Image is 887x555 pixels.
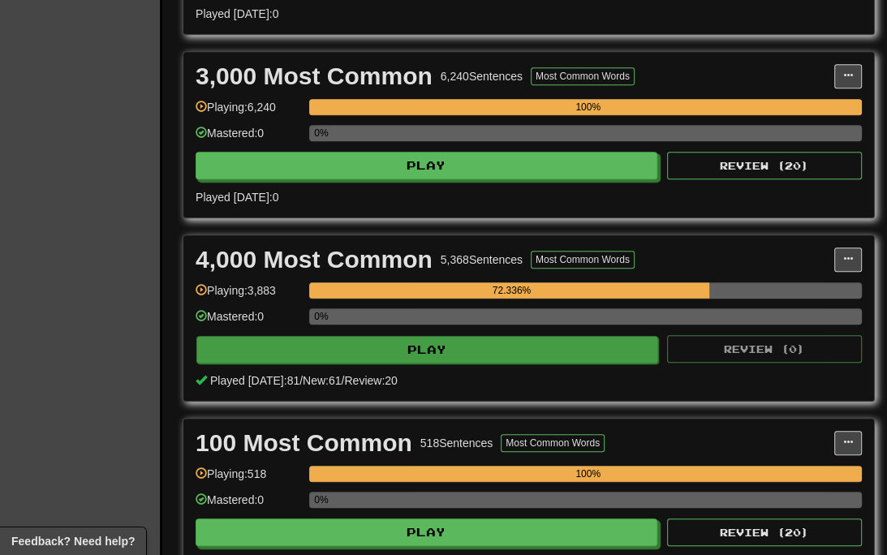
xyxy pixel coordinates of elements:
button: Most Common Words [531,251,635,269]
span: Open feedback widget [11,533,135,549]
button: Most Common Words [501,434,605,452]
button: Review (20) [667,518,862,546]
button: Most Common Words [531,67,635,85]
button: Play [196,518,657,546]
div: 100% [314,99,862,115]
div: 5,368 Sentences [441,252,523,268]
div: 4,000 Most Common [196,247,433,272]
button: Play [196,152,657,179]
button: Review (20) [667,152,862,179]
div: Mastered: 0 [196,492,301,518]
div: 100 Most Common [196,431,412,455]
span: Review: 20 [344,374,397,387]
div: Playing: 6,240 [196,99,301,126]
div: 72.336% [314,282,708,299]
span: / [342,374,345,387]
button: Play [196,336,658,364]
span: / [299,374,303,387]
div: Playing: 3,883 [196,282,301,309]
span: New: 61 [303,374,341,387]
div: 518 Sentences [420,435,493,451]
span: Played [DATE]: 0 [196,7,278,20]
div: 6,240 Sentences [441,68,523,84]
div: 3,000 Most Common [196,64,433,88]
span: Played [DATE]: 0 [196,191,278,204]
span: Played [DATE]: 81 [210,374,299,387]
div: Mastered: 0 [196,125,301,152]
button: Review (0) [667,335,862,363]
div: 100% [314,466,862,482]
div: Mastered: 0 [196,308,301,335]
div: Playing: 518 [196,466,301,493]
